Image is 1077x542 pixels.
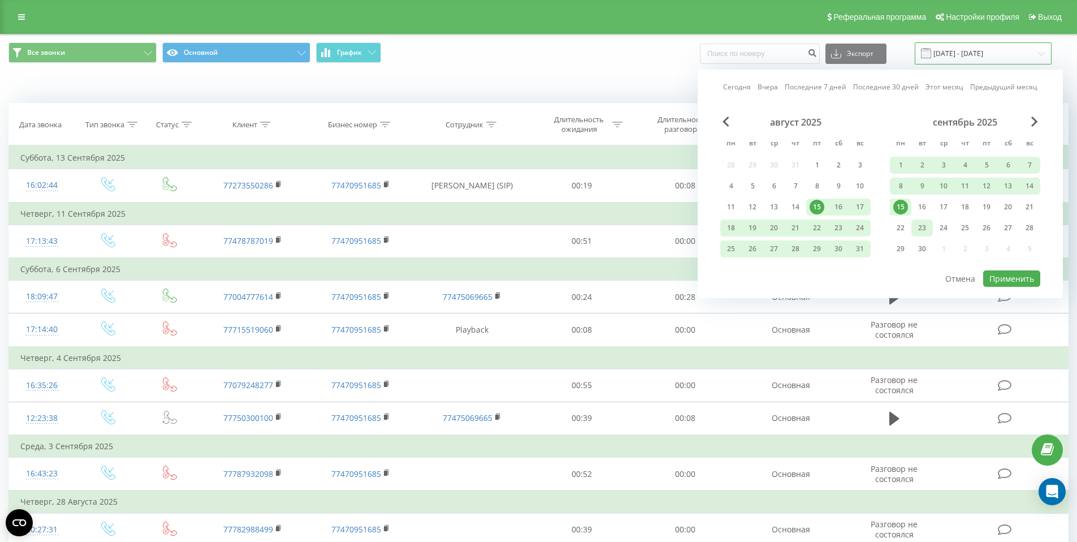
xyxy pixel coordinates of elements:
div: 1 [893,158,908,173]
a: 77782988499 [223,524,273,535]
div: пт 19 сент. 2025 г. [976,199,997,216]
div: 15 [893,200,908,214]
a: 77470951685 [331,324,381,335]
div: 7 [788,179,803,193]
div: ср 6 авг. 2025 г. [763,178,785,195]
div: 23 [831,221,846,235]
abbr: суббота [1000,136,1017,153]
div: 17:13:43 [20,230,64,252]
div: 14 [788,200,803,214]
div: 28 [788,242,803,256]
div: вт 5 авг. 2025 г. [742,178,763,195]
div: август 2025 [720,117,871,128]
div: 8 [810,179,824,193]
div: 26 [745,242,760,256]
abbr: воскресенье [1021,136,1038,153]
div: пт 22 авг. 2025 г. [806,220,828,236]
div: 30 [915,242,929,256]
div: чт 25 сент. 2025 г. [954,220,976,236]
td: 00:52 [530,458,634,491]
div: 15 [810,200,824,214]
div: 29 [810,242,824,256]
div: сб 9 авг. 2025 г. [828,178,849,195]
div: 14 [1022,179,1037,193]
abbr: пятница [978,136,995,153]
div: Длительность ожидания [549,115,609,134]
span: Выход [1038,12,1062,21]
div: 2 [915,158,929,173]
div: 13 [1001,179,1015,193]
span: Next Month [1031,117,1038,127]
a: 77715519060 [223,324,273,335]
div: 9 [915,179,929,193]
div: 16:35:26 [20,375,64,397]
div: ср 24 сент. 2025 г. [933,220,954,236]
div: вс 14 сент. 2025 г. [1019,178,1040,195]
abbr: среда [935,136,952,153]
div: Клиент [232,120,257,130]
div: сб 27 сент. 2025 г. [997,220,1019,236]
div: сентябрь 2025 [890,117,1040,128]
div: 17 [936,200,951,214]
input: Поиск по номеру [700,44,820,64]
div: 21 [788,221,803,235]
a: 77478787019 [223,235,273,246]
td: Основная [737,369,844,402]
div: 19 [745,221,760,235]
button: Применить [983,270,1040,287]
td: 00:51 [530,225,634,258]
div: сб 6 сент. 2025 г. [997,157,1019,174]
a: 77470951685 [331,291,381,302]
div: 31 [853,242,867,256]
div: чт 18 сент. 2025 г. [954,199,976,216]
div: вс 24 авг. 2025 г. [849,220,871,236]
abbr: пятница [808,136,825,153]
td: [PERSON_NAME] (SIP) [414,169,530,203]
div: пн 8 сент. 2025 г. [890,178,911,195]
div: ср 20 авг. 2025 г. [763,220,785,236]
abbr: четверг [957,136,974,153]
span: Настройки профиля [946,12,1019,21]
div: Сотрудник [445,120,483,130]
div: 4 [724,179,738,193]
abbr: вторник [914,136,931,153]
div: 26 [979,221,994,235]
div: 12:23:38 [20,407,64,429]
td: Основная [737,458,844,491]
span: Разговор не состоялся [871,519,918,540]
div: 20 [767,221,781,235]
td: Суббота, 13 Сентября 2025 [9,147,1069,169]
td: 00:24 [530,281,634,313]
td: 00:00 [634,313,737,347]
div: 16:43:23 [20,463,64,485]
abbr: воскресенье [851,136,868,153]
div: 18 [724,221,738,235]
a: 77475069665 [443,291,492,302]
a: 77273550286 [223,180,273,191]
div: 27 [1001,221,1015,235]
a: Последние 7 дней [785,81,846,92]
div: 6 [1001,158,1015,173]
div: пн 29 сент. 2025 г. [890,240,911,257]
div: пн 22 сент. 2025 г. [890,220,911,236]
div: Длительность разговора [652,115,713,134]
div: вт 2 сент. 2025 г. [911,157,933,174]
div: пт 8 авг. 2025 г. [806,178,828,195]
div: 5 [745,179,760,193]
div: 24 [936,221,951,235]
td: Основная [737,313,844,347]
td: Четверг, 4 Сентября 2025 [9,347,1069,369]
td: Playback [414,313,530,347]
button: Все звонки [8,42,157,63]
button: Экспорт [825,44,886,64]
div: 6 [767,179,781,193]
td: 00:08 [530,313,634,347]
div: вс 21 сент. 2025 г. [1019,199,1040,216]
div: ср 27 авг. 2025 г. [763,240,785,257]
span: Реферальная программа [833,12,926,21]
div: 4 [958,158,972,173]
div: 29 [893,242,908,256]
div: 16 [915,200,929,214]
div: 18 [958,200,972,214]
div: 1 [810,158,824,173]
